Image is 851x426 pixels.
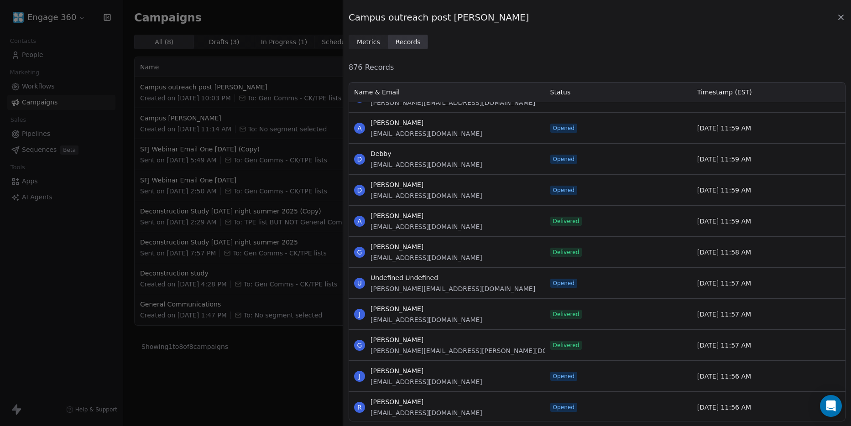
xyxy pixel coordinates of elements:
[349,62,846,73] span: 876 Records
[371,397,482,406] span: [PERSON_NAME]
[357,37,380,47] span: Metrics
[354,247,365,258] span: G
[354,123,365,134] span: A
[697,310,751,319] span: [DATE] 11:57 AM
[371,98,535,107] span: [PERSON_NAME][EMAIL_ADDRESS][DOMAIN_NAME]
[553,342,580,349] span: Delivered
[354,340,365,351] span: G
[354,88,400,97] span: Name & Email
[553,373,574,380] span: Opened
[371,222,482,231] span: [EMAIL_ADDRESS][DOMAIN_NAME]
[553,156,574,163] span: Opened
[697,279,751,288] span: [DATE] 11:57 AM
[697,186,751,195] span: [DATE] 11:59 AM
[697,372,751,381] span: [DATE] 11:56 AM
[371,211,482,220] span: [PERSON_NAME]
[371,315,482,324] span: [EMAIL_ADDRESS][DOMAIN_NAME]
[371,366,482,375] span: [PERSON_NAME]
[697,124,751,133] span: [DATE] 11:59 AM
[697,341,751,350] span: [DATE] 11:57 AM
[371,118,482,127] span: [PERSON_NAME]
[349,11,529,24] span: Campus outreach post [PERSON_NAME]
[697,403,751,412] span: [DATE] 11:56 AM
[371,242,482,251] span: [PERSON_NAME]
[354,371,365,382] span: J
[371,191,482,200] span: [EMAIL_ADDRESS][DOMAIN_NAME]
[550,88,571,97] span: Status
[354,154,365,165] span: D
[371,273,535,282] span: Undefined Undefined
[371,335,588,344] span: [PERSON_NAME]
[697,217,751,226] span: [DATE] 11:59 AM
[371,304,482,313] span: [PERSON_NAME]
[820,395,842,417] div: Open Intercom Messenger
[553,187,574,194] span: Opened
[354,278,365,289] span: U
[354,309,365,320] span: J
[697,88,752,97] span: Timestamp (EST)
[371,180,482,189] span: [PERSON_NAME]
[553,404,574,411] span: Opened
[553,280,574,287] span: Opened
[371,149,482,158] span: Debby
[553,249,580,256] span: Delivered
[371,284,535,293] span: [PERSON_NAME][EMAIL_ADDRESS][DOMAIN_NAME]
[371,346,588,355] span: [PERSON_NAME][EMAIL_ADDRESS][PERSON_NAME][DOMAIN_NAME]
[697,248,751,257] span: [DATE] 11:58 AM
[371,408,482,417] span: [EMAIL_ADDRESS][DOMAIN_NAME]
[371,377,482,386] span: [EMAIL_ADDRESS][DOMAIN_NAME]
[354,402,365,413] span: R
[371,160,482,169] span: [EMAIL_ADDRESS][DOMAIN_NAME]
[349,102,846,422] div: grid
[697,155,751,164] span: [DATE] 11:59 AM
[553,218,580,225] span: Delivered
[553,125,574,132] span: Opened
[371,253,482,262] span: [EMAIL_ADDRESS][DOMAIN_NAME]
[354,216,365,227] span: A
[354,185,365,196] span: D
[553,311,580,318] span: Delivered
[371,129,482,138] span: [EMAIL_ADDRESS][DOMAIN_NAME]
